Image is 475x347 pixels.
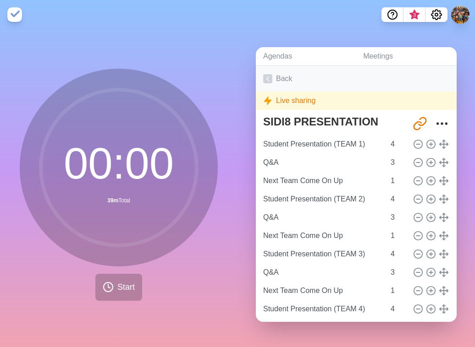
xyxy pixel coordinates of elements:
[411,11,418,19] span: 3
[260,318,385,336] input: Name
[387,153,409,172] input: Mins
[387,135,409,153] input: Mins
[260,282,385,300] input: Name
[387,172,409,190] input: Mins
[256,66,457,92] a: Back
[260,208,385,227] input: Name
[411,114,429,133] button: Share link
[387,263,409,282] input: Mins
[260,153,385,172] input: Name
[387,245,409,263] input: Mins
[260,172,385,190] input: Name
[425,7,447,22] button: Settings
[387,300,409,318] input: Mins
[256,92,457,110] div: Live sharing
[260,190,385,208] input: Name
[381,7,403,22] button: Help
[387,208,409,227] input: Mins
[356,47,457,66] a: Meetings
[387,282,409,300] input: Mins
[260,245,385,263] input: Name
[260,300,385,318] input: Name
[7,7,22,22] img: timeblocks logo
[95,274,142,301] button: Start
[260,135,385,153] input: Name
[387,190,409,208] input: Mins
[260,227,385,245] input: Name
[387,318,409,336] input: Mins
[403,7,425,22] button: What’s new
[256,47,356,66] a: Agendas
[260,263,385,282] input: Name
[387,227,409,245] input: Mins
[117,281,135,293] span: Start
[433,114,451,133] button: More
